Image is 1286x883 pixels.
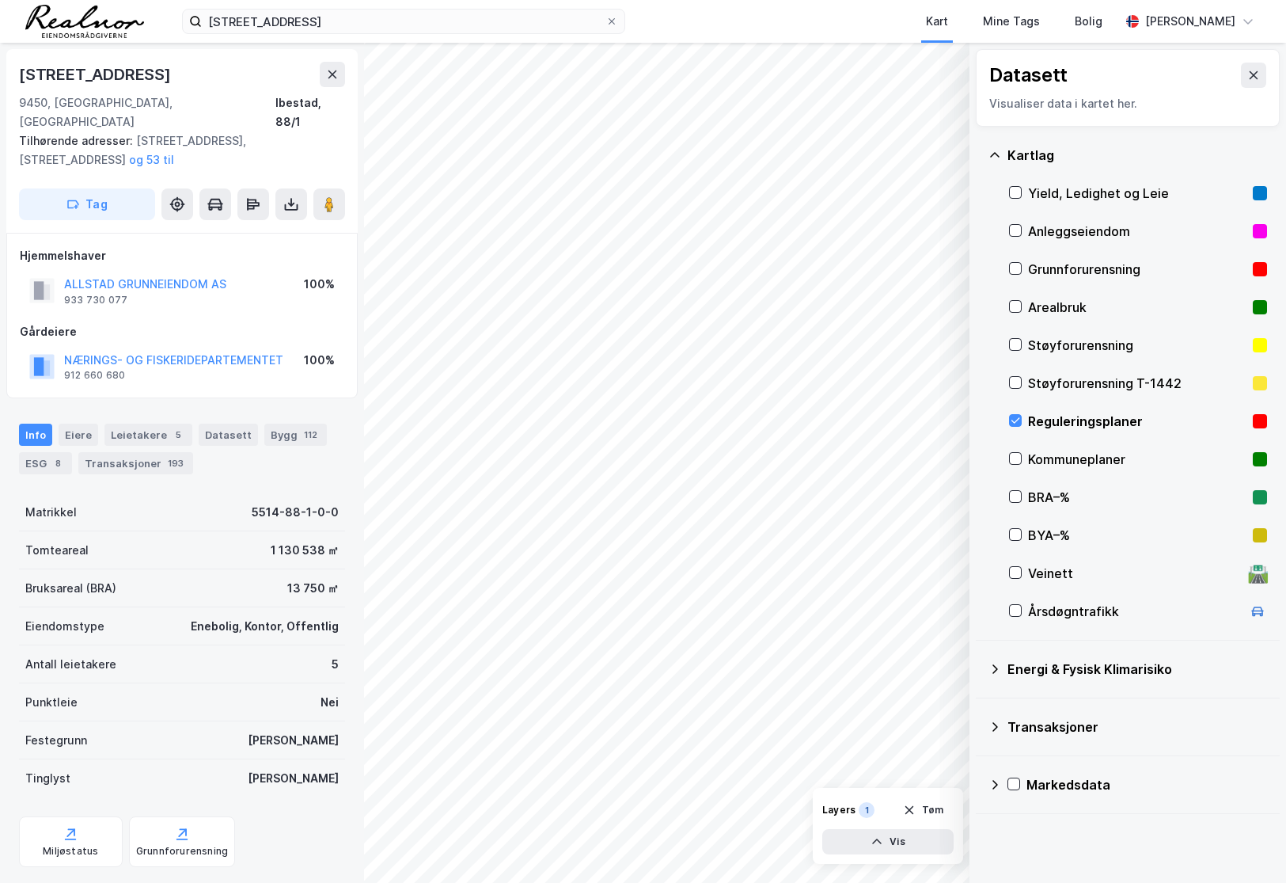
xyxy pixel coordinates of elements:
div: Ibestad, 88/1 [275,93,345,131]
div: Kommuneplaner [1028,450,1246,469]
img: realnor-logo.934646d98de889bb5806.png [25,5,144,38]
div: 112 [301,427,321,443]
div: Gårdeiere [20,322,344,341]
div: Støyforurensning [1028,336,1246,355]
div: Nei [321,693,339,712]
div: Enebolig, Kontor, Offentlig [191,617,339,636]
div: Bruksareal (BRA) [25,579,116,598]
div: 5 [170,427,186,443]
span: Tilhørende adresser: [19,134,136,147]
button: Tag [19,188,155,220]
div: Anleggseiendom [1028,222,1246,241]
button: Tøm [893,797,954,823]
div: 5514-88-1-0-0 [252,503,339,522]
div: 8 [50,455,66,471]
div: [PERSON_NAME] [248,731,339,750]
div: 912 660 680 [64,369,125,382]
div: Punktleie [25,693,78,712]
div: 9450, [GEOGRAPHIC_DATA], [GEOGRAPHIC_DATA] [19,93,275,131]
div: [STREET_ADDRESS] [19,62,174,87]
div: Datasett [989,63,1068,88]
div: Festegrunn [25,731,87,750]
div: Matrikkel [25,503,77,522]
div: Yield, Ledighet og Leie [1028,184,1246,203]
div: Tomteareal [25,541,89,560]
iframe: Chat Widget [1207,807,1286,883]
div: [PERSON_NAME] [1145,12,1235,31]
div: Arealbruk [1028,298,1246,317]
div: 933 730 077 [64,294,127,306]
div: 100% [304,275,335,294]
div: Kontrollprogram for chat [1207,807,1286,883]
div: Veinett [1028,564,1242,583]
div: Layers [822,804,855,816]
div: Grunnforurensning [1028,260,1246,279]
div: 🛣️ [1247,563,1269,584]
div: 5 [332,655,339,674]
div: 193 [165,455,187,471]
div: Eiendomstype [25,617,104,636]
div: 13 750 ㎡ [287,579,339,598]
div: Årsdøgntrafikk [1028,602,1242,621]
div: Reguleringsplaner [1028,412,1246,431]
div: [PERSON_NAME] [248,769,339,788]
div: Energi & Fysisk Klimarisiko [1007,660,1267,679]
div: Grunnforurensning [136,845,228,858]
div: Info [19,424,52,446]
div: Kart [926,12,948,31]
div: Hjemmelshaver [20,246,344,265]
div: Antall leietakere [25,655,116,674]
div: Datasett [199,424,258,446]
div: BRA–% [1028,488,1246,507]
div: 1 [859,802,874,818]
div: Bygg [264,424,327,446]
div: Visualiser data i kartet her. [989,94,1266,113]
div: [STREET_ADDRESS], [STREET_ADDRESS] [19,131,332,169]
div: Bolig [1075,12,1102,31]
div: Markedsdata [1026,775,1267,794]
div: Miljøstatus [43,845,98,858]
div: ESG [19,452,72,474]
div: Transaksjoner [1007,717,1267,736]
div: Eiere [59,424,98,446]
div: Mine Tags [983,12,1040,31]
div: Transaksjoner [78,452,193,474]
div: Kartlag [1007,146,1267,165]
div: Støyforurensning T-1442 [1028,374,1246,393]
div: 100% [304,351,335,370]
div: Leietakere [104,424,192,446]
div: BYA–% [1028,526,1246,545]
div: 1 130 538 ㎡ [271,541,339,560]
button: Vis [822,829,954,854]
input: Søk på adresse, matrikkel, gårdeiere, leietakere eller personer [202,10,605,33]
div: Tinglyst [25,769,70,788]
